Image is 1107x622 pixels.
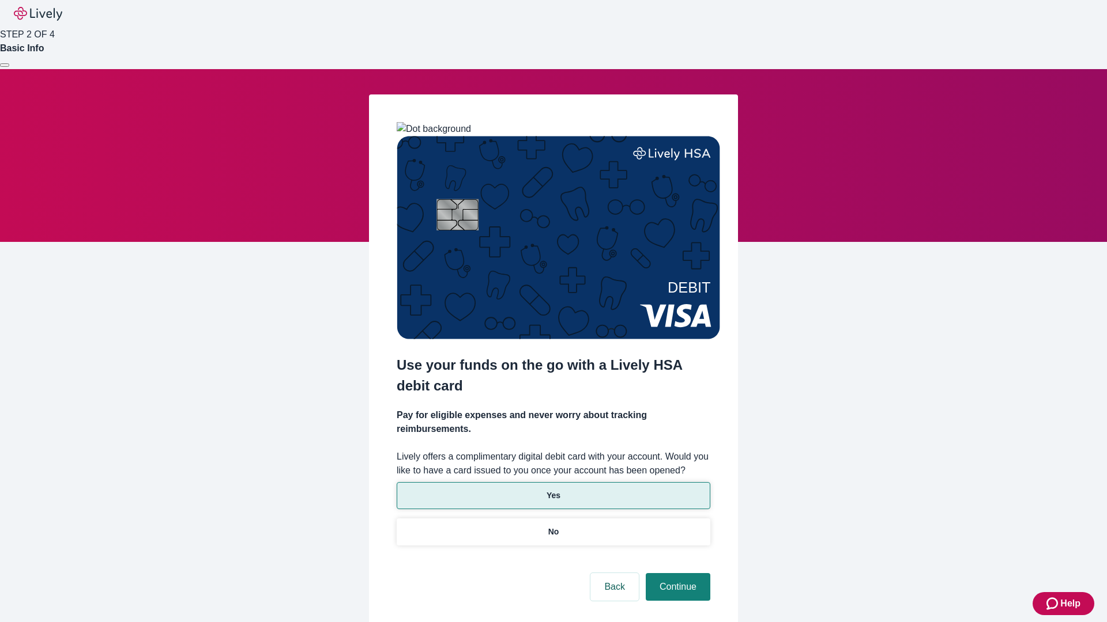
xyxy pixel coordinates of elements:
[397,136,720,339] img: Debit card
[397,450,710,477] label: Lively offers a complimentary digital debit card with your account. Would you like to have a card...
[397,482,710,509] button: Yes
[548,526,559,538] p: No
[646,573,710,601] button: Continue
[1033,592,1094,615] button: Zendesk support iconHelp
[397,122,471,136] img: Dot background
[590,573,639,601] button: Back
[1046,597,1060,610] svg: Zendesk support icon
[14,7,62,21] img: Lively
[397,408,710,436] h4: Pay for eligible expenses and never worry about tracking reimbursements.
[547,490,560,502] p: Yes
[1060,597,1080,610] span: Help
[397,355,710,396] h2: Use your funds on the go with a Lively HSA debit card
[397,518,710,545] button: No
